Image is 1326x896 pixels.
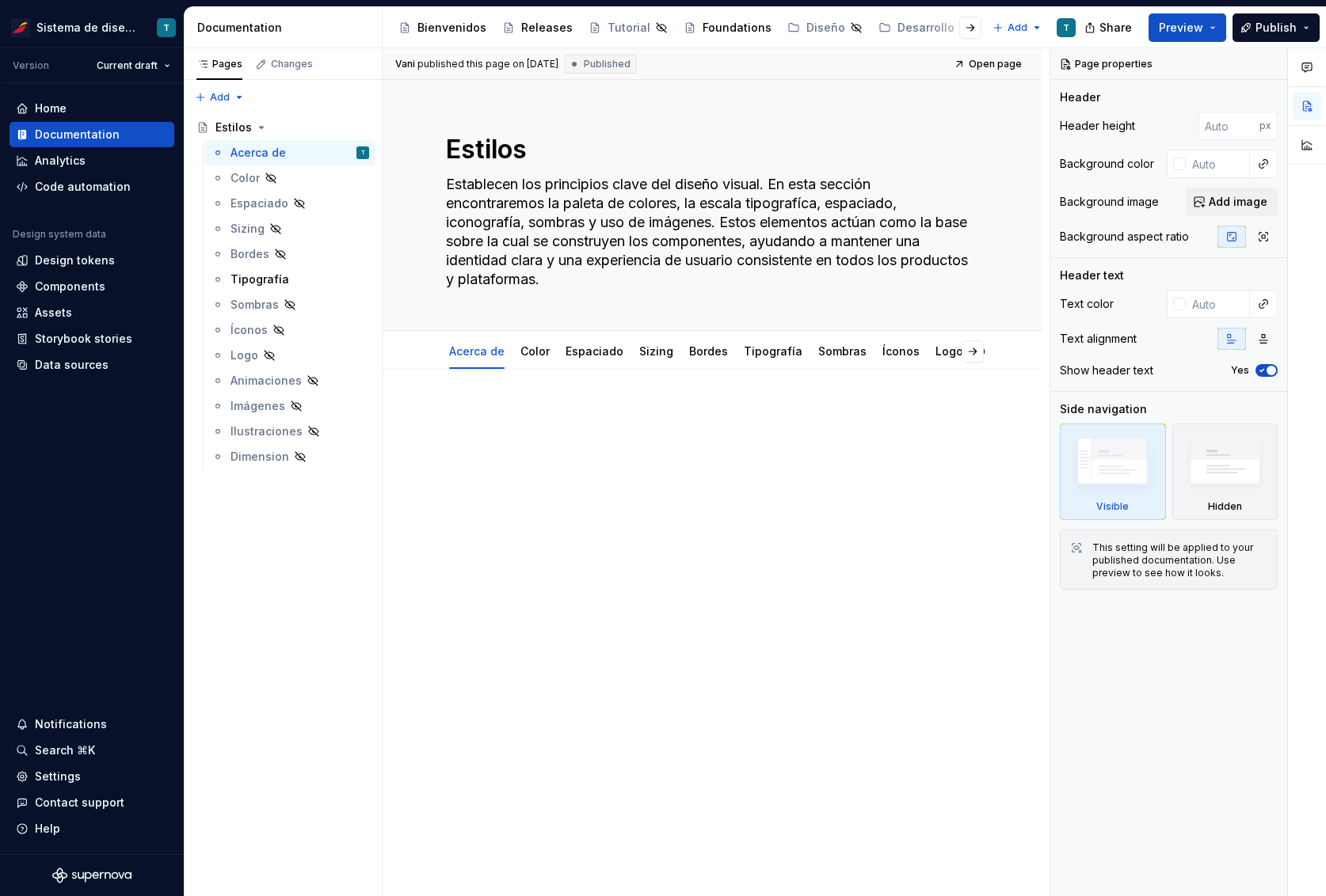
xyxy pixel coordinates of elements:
[10,274,174,299] a: Components
[190,86,250,108] button: Add
[10,326,174,351] a: Storybook stories
[1008,21,1027,34] span: Add
[417,58,558,70] div: published this page on [DATE]
[10,122,174,147] a: Documentation
[231,196,288,211] div: Espaciado
[205,292,375,317] a: Sombras
[197,20,375,36] div: Documentation
[1172,423,1278,520] div: Hidden
[205,343,375,368] a: Logo
[566,344,623,358] a: Espaciado
[3,10,181,44] button: Sistema de diseño IberiaT
[35,305,72,321] div: Assets
[1186,150,1250,178] input: Auto
[1060,89,1100,105] div: Header
[973,334,1057,367] div: Animaciones
[1259,120,1271,132] p: px
[10,248,174,273] a: Design tokens
[361,145,365,161] div: T
[876,334,926,367] div: Íconos
[35,821,60,837] div: Help
[1063,21,1069,34] div: T
[205,444,375,469] a: Dimension
[806,20,845,36] div: Diseño
[559,334,630,367] div: Espaciado
[231,221,265,237] div: Sizing
[744,344,802,358] a: Tipografía
[1060,423,1166,520] div: Visible
[1060,363,1153,378] div: Show header text
[205,419,375,444] a: Ilustraciones
[392,15,493,40] a: Bienvenidos
[1060,118,1135,134] div: Header height
[10,712,174,737] button: Notifications
[10,352,174,378] a: Data sources
[35,153,86,169] div: Analytics
[443,172,975,292] textarea: Establecen los principios clave del diseño visual. En esta sección encontraremos la paleta de col...
[35,101,67,116] div: Home
[639,344,673,358] a: Sizing
[633,334,680,367] div: Sizing
[872,15,978,40] a: Desarrollo
[10,816,174,841] button: Help
[10,174,174,199] a: Code automation
[11,18,30,37] img: 55604660-494d-44a9-beb2-692398e9940a.png
[10,738,174,763] button: Search ⌘K
[395,58,415,70] span: Vani
[935,344,963,358] a: Logo
[882,344,920,358] a: Íconos
[36,20,138,36] div: Sistema de diseño Iberia
[392,12,985,44] div: Page tree
[231,449,289,465] div: Dimension
[215,120,252,135] div: Estilos
[1060,296,1114,312] div: Text color
[521,20,573,36] div: Releases
[231,322,268,338] div: Íconos
[443,334,511,367] div: Acerca de
[52,868,131,883] svg: Supernova Logo
[1060,194,1159,210] div: Background image
[190,115,375,469] div: Page tree
[737,334,809,367] div: Tipografía
[683,334,734,367] div: Bordes
[1060,268,1124,283] div: Header text
[231,297,279,313] div: Sombras
[520,344,550,358] a: Color
[231,145,286,161] div: Acerca de
[1256,20,1297,36] span: Publish
[929,334,970,367] div: Logo
[205,368,375,393] a: Animaciones
[496,15,579,40] a: Releases
[196,58,242,70] div: Pages
[35,795,124,811] div: Contact support
[231,373,302,389] div: Animaciones
[449,344,505,358] a: Acerca de
[689,344,728,358] a: Bordes
[988,17,1047,39] button: Add
[205,317,375,343] a: Íconos
[1096,500,1129,513] div: Visible
[205,216,375,241] a: Sizing
[35,279,105,294] div: Components
[969,58,1022,70] span: Open page
[417,20,486,36] div: Bienvenidos
[231,347,258,363] div: Logo
[818,344,867,358] a: Sombras
[812,334,873,367] div: Sombras
[271,58,313,70] div: Changes
[514,334,556,367] div: Color
[205,140,375,165] a: Acerca deT
[582,15,674,40] a: Tutorial
[10,790,174,815] button: Contact support
[231,246,269,262] div: Bordes
[1076,13,1142,42] button: Share
[10,300,174,325] a: Assets
[1099,20,1132,36] span: Share
[584,58,631,70] span: Published
[205,165,375,191] a: Color
[231,423,303,439] div: Ilustraciones
[13,228,106,241] div: Design system data
[205,267,375,292] a: Tipografía
[231,170,260,186] div: Color
[205,393,375,419] a: Imágenes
